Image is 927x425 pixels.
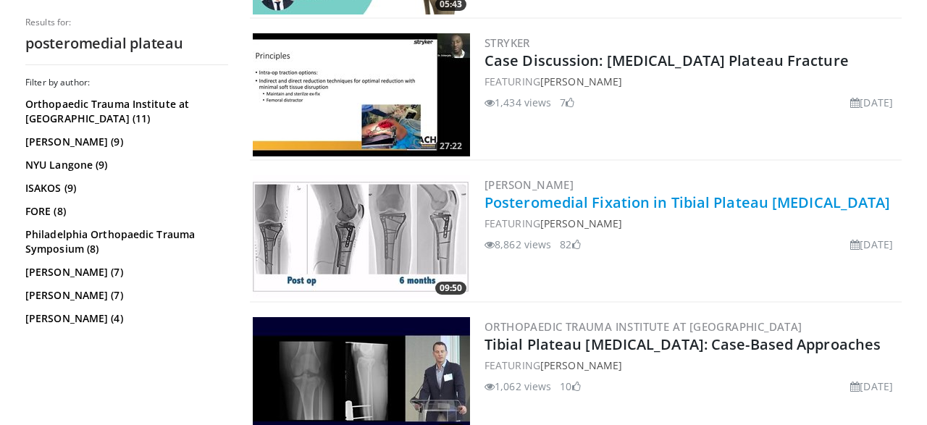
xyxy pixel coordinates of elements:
[25,158,225,172] a: NYU Langone (9)
[25,135,225,149] a: [PERSON_NAME] (9)
[485,216,899,231] div: FEATURING
[560,237,580,252] li: 82
[485,193,891,212] a: Posteromedial Fixation in Tibial Plateau [MEDICAL_DATA]
[560,95,574,110] li: 7
[253,175,470,298] a: 09:50
[485,51,849,70] a: Case Discussion: [MEDICAL_DATA] Plateau Fracture
[25,204,225,219] a: FORE (8)
[485,334,881,354] a: Tibial Plateau [MEDICAL_DATA]: Case-Based Approaches
[850,379,893,394] li: [DATE]
[25,17,228,28] p: Results for:
[25,227,225,256] a: Philadelphia Orthopaedic Trauma Symposium (8)
[25,34,228,53] h2: posteromedial plateau
[485,358,899,373] div: FEATURING
[485,35,530,50] a: Stryker
[485,379,551,394] li: 1,062 views
[485,177,574,192] a: [PERSON_NAME]
[25,265,225,279] a: [PERSON_NAME] (7)
[253,33,470,156] a: 27:22
[850,237,893,252] li: [DATE]
[560,379,580,394] li: 10
[435,282,466,295] span: 09:50
[540,358,622,372] a: [PERSON_NAME]
[25,311,225,326] a: [PERSON_NAME] (4)
[253,33,470,156] img: a1416b5e-9174-42b5-ac56-941f39552834.300x170_q85_crop-smart_upscale.jpg
[485,95,551,110] li: 1,434 views
[850,95,893,110] li: [DATE]
[253,175,470,298] img: 3eba9040-0c7a-4442-86bf-69a9481b5725.300x170_q85_crop-smart_upscale.jpg
[25,288,225,303] a: [PERSON_NAME] (7)
[540,75,622,88] a: [PERSON_NAME]
[485,74,899,89] div: FEATURING
[485,237,551,252] li: 8,862 views
[435,140,466,153] span: 27:22
[540,216,622,230] a: [PERSON_NAME]
[25,77,228,88] h3: Filter by author:
[25,97,225,126] a: Orthopaedic Trauma Institute at [GEOGRAPHIC_DATA] (11)
[485,319,802,334] a: Orthopaedic Trauma Institute at [GEOGRAPHIC_DATA]
[25,181,225,195] a: ISAKOS (9)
